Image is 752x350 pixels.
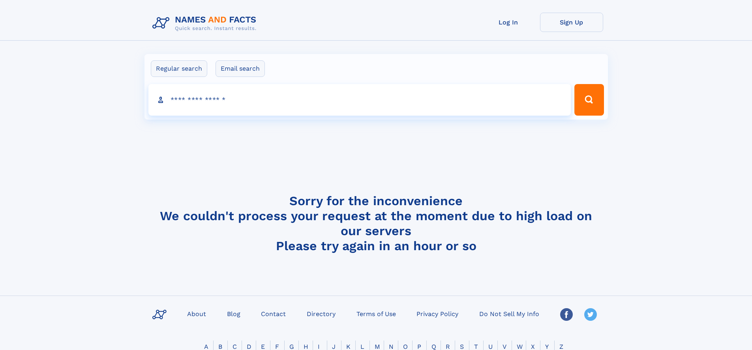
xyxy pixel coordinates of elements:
label: Regular search [151,60,207,77]
a: Terms of Use [353,308,399,319]
label: Email search [216,60,265,77]
a: Directory [304,308,339,319]
h4: Sorry for the inconvenience We couldn't process your request at the moment due to high load on ou... [149,193,603,253]
input: search input [148,84,571,116]
a: Blog [224,308,244,319]
a: Log In [477,13,540,32]
img: Twitter [584,308,597,321]
img: Logo Names and Facts [149,13,263,34]
button: Search Button [574,84,604,116]
a: Privacy Policy [413,308,461,319]
img: Facebook [560,308,573,321]
a: Sign Up [540,13,603,32]
a: Do Not Sell My Info [476,308,542,319]
a: Contact [258,308,289,319]
a: About [184,308,209,319]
